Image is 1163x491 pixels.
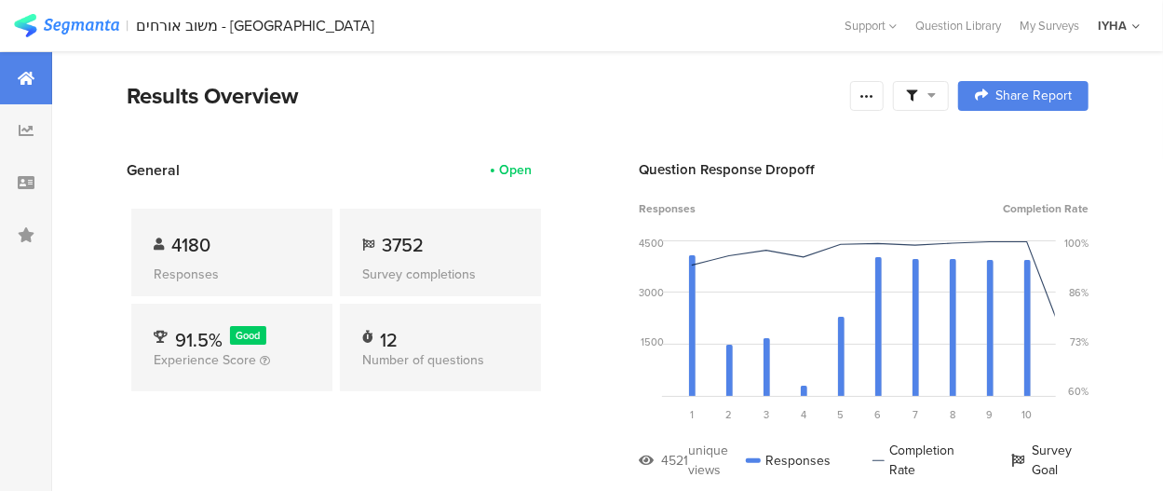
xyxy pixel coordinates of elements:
[950,407,955,422] span: 8
[154,265,310,284] div: Responses
[1064,236,1089,251] div: 100%
[1070,334,1089,349] div: 73%
[362,265,519,284] div: Survey completions
[127,159,180,181] span: General
[380,326,398,345] div: 12
[838,407,845,422] span: 5
[237,328,261,343] span: Good
[362,350,484,370] span: Number of questions
[1022,407,1033,422] span: 10
[1003,200,1089,217] span: Completion Rate
[639,285,664,300] div: 3000
[906,17,1010,34] a: Question Library
[872,441,970,480] div: Completion Rate
[1010,17,1089,34] a: My Surveys
[639,236,664,251] div: 4500
[1068,384,1089,399] div: 60%
[641,334,664,349] div: 1500
[661,451,688,471] div: 4521
[690,407,694,422] span: 1
[1011,441,1089,480] div: Survey Goal
[987,407,994,422] span: 9
[764,407,769,422] span: 3
[137,17,375,34] div: משוב אורחים - [GEOGRAPHIC_DATA]
[726,407,733,422] span: 2
[1069,285,1089,300] div: 86%
[171,231,210,259] span: 4180
[688,441,746,480] div: unique views
[127,15,129,36] div: |
[801,407,806,422] span: 4
[913,407,918,422] span: 7
[995,89,1072,102] span: Share Report
[639,200,696,217] span: Responses
[127,79,841,113] div: Results Overview
[499,160,532,180] div: Open
[639,159,1089,180] div: Question Response Dropoff
[746,441,831,480] div: Responses
[845,11,897,40] div: Support
[382,231,424,259] span: 3752
[175,326,223,354] span: 91.5%
[154,350,256,370] span: Experience Score
[1098,17,1127,34] div: IYHA
[875,407,882,422] span: 6
[14,14,119,37] img: segmanta logo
